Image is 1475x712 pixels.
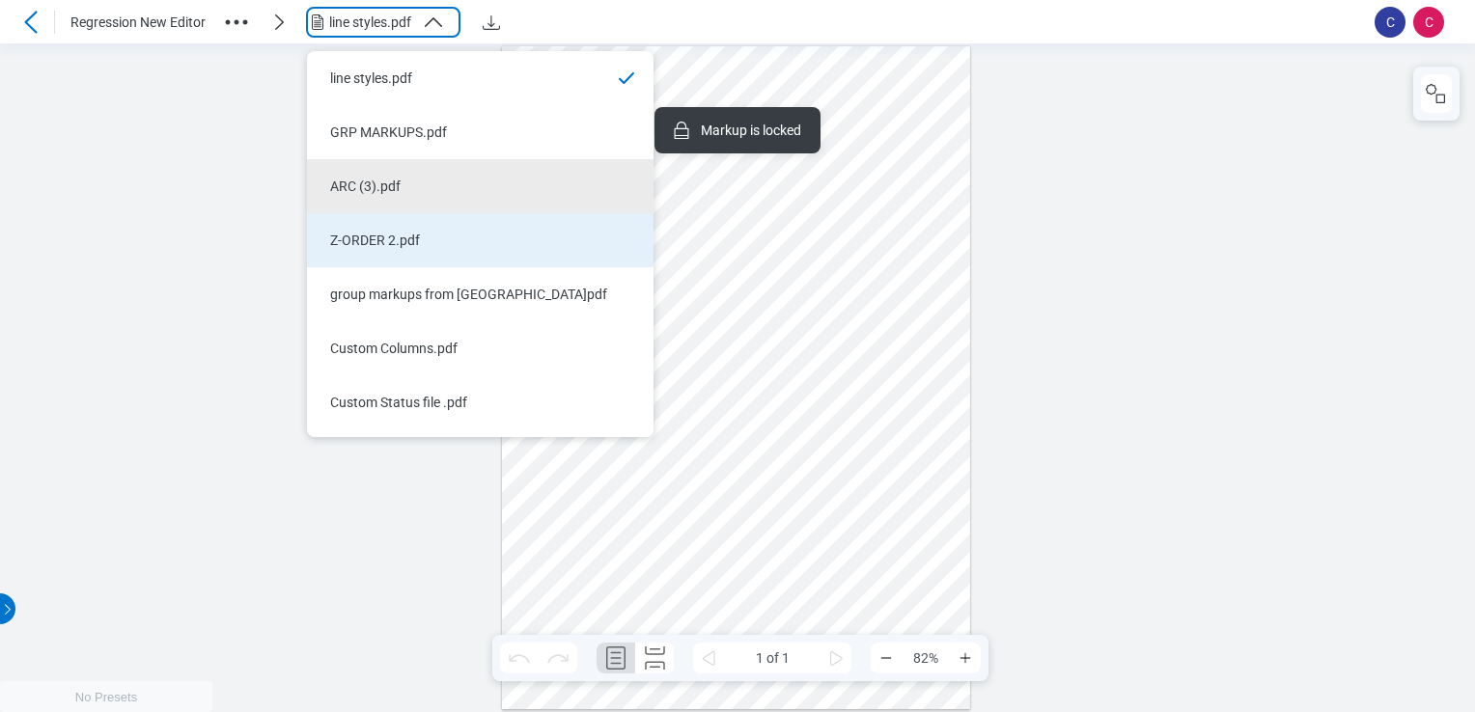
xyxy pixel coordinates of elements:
[476,7,507,38] button: Download
[500,643,539,673] button: Undo
[70,13,206,32] span: Regression New Editor
[307,51,654,437] ul: Menu
[597,643,635,673] button: Single Page Layout
[902,643,950,673] span: 82%
[330,177,607,196] div: ARC (3).pdf
[871,643,902,673] button: Zoom Out
[950,643,981,673] button: Zoom In
[1375,7,1405,38] span: C
[330,339,607,358] div: Custom Columns.pdf
[330,123,607,142] div: GRP MARKUPS.pdf
[635,643,674,673] button: Continuous Page Layout
[724,643,821,673] span: 1 of 1
[670,119,801,142] div: Markup is locked
[330,393,607,412] div: Custom Status file .pdf
[330,68,607,88] div: line styles.pdf
[329,13,414,32] div: line styles.pdf
[306,7,460,38] button: line styles.pdf
[1413,7,1444,38] span: C
[330,231,607,250] div: Z-ORDER 2.pdf
[330,285,607,304] div: group markups from [GEOGRAPHIC_DATA]pdf
[539,643,577,673] button: Redo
